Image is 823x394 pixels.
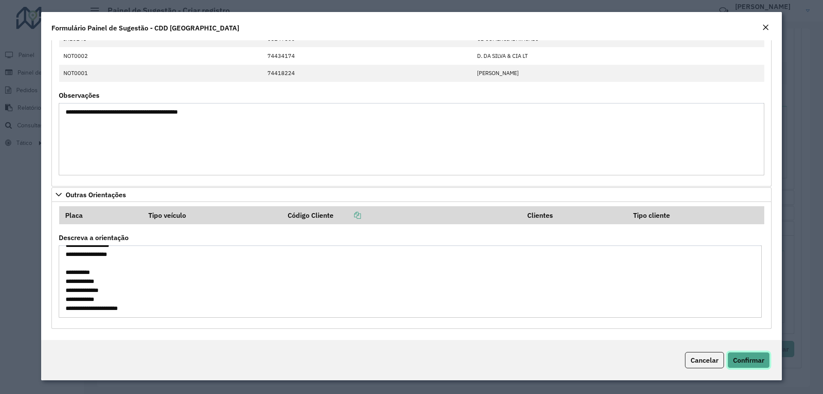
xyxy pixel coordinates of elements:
[733,356,764,364] span: Confirmar
[59,47,141,64] td: NOT0002
[691,356,718,364] span: Cancelar
[727,352,770,368] button: Confirmar
[282,206,521,224] th: Código Cliente
[685,352,724,368] button: Cancelar
[51,23,239,33] h4: Formulário Painel de Sugestão - CDD [GEOGRAPHIC_DATA]
[263,65,472,82] td: 74418224
[760,22,772,33] button: Close
[59,90,99,100] label: Observações
[142,206,282,224] th: Tipo veículo
[59,232,129,243] label: Descreva a orientação
[762,24,769,31] em: Fechar
[522,206,627,224] th: Clientes
[59,65,141,82] td: NOT0001
[59,206,142,224] th: Placa
[472,65,644,82] td: [PERSON_NAME]
[51,202,772,329] div: Outras Orientações
[263,47,472,64] td: 74434174
[66,191,126,198] span: Outras Orientações
[51,8,772,186] div: Rota Noturna/Vespertina
[333,211,361,220] a: Copiar
[472,47,644,64] td: D. DA SILVA & CIA LT
[51,187,772,202] a: Outras Orientações
[627,206,764,224] th: Tipo cliente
